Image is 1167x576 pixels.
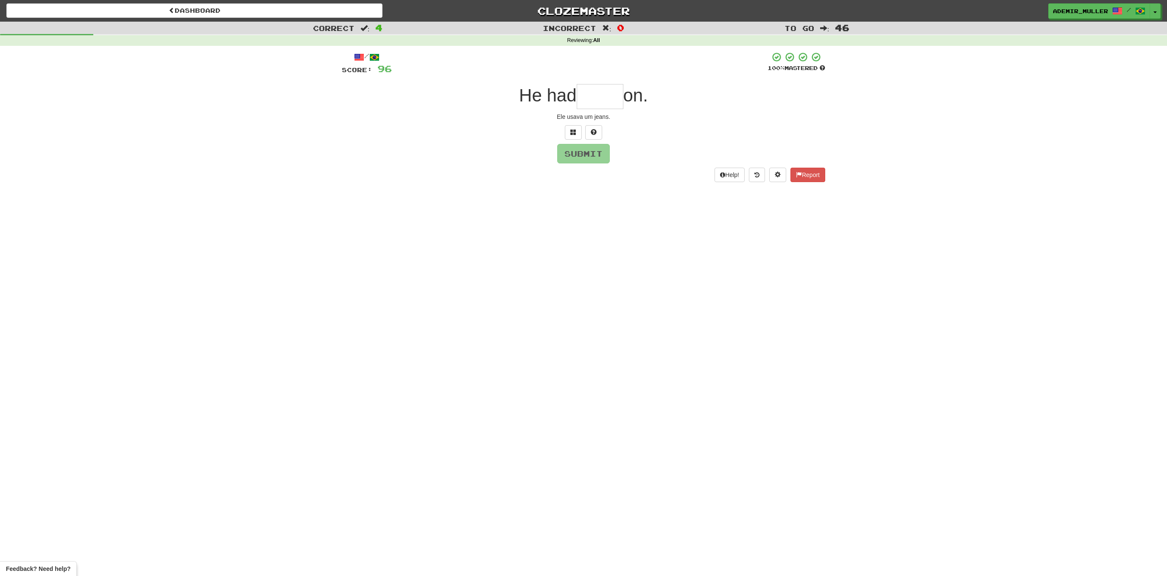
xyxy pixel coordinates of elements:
[1053,7,1108,15] span: Ademir_Muller
[835,22,849,33] span: 46
[557,144,610,163] button: Submit
[565,125,582,140] button: Switch sentence to multiple choice alt+p
[360,25,370,32] span: :
[6,3,382,18] a: Dashboard
[602,25,611,32] span: :
[768,65,785,71] span: 100 %
[1048,3,1150,19] a: Ademir_Muller /
[768,65,825,72] div: Mastered
[342,52,392,62] div: /
[1127,7,1131,13] span: /
[395,3,771,18] a: Clozemaster
[790,168,825,182] button: Report
[313,24,355,32] span: Correct
[342,112,825,121] div: Ele usava um jeans.
[617,22,624,33] span: 0
[375,22,382,33] span: 4
[543,24,596,32] span: Incorrect
[785,24,814,32] span: To go
[820,25,829,32] span: :
[377,63,392,74] span: 96
[715,168,745,182] button: Help!
[585,125,602,140] button: Single letter hint - you only get 1 per sentence and score half the points! alt+h
[342,66,372,73] span: Score:
[519,85,576,105] span: He had
[749,168,765,182] button: Round history (alt+y)
[623,85,648,105] span: on.
[6,565,70,573] span: Open feedback widget
[593,37,600,43] strong: All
